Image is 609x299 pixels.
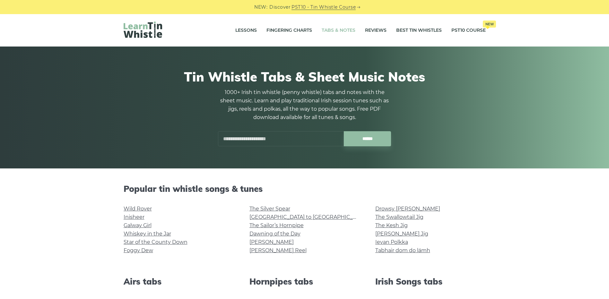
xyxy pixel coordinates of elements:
[124,214,144,220] a: Inisheer
[249,247,307,253] a: [PERSON_NAME] Reel
[124,184,486,194] h2: Popular tin whistle songs & tunes
[375,222,408,228] a: The Kesh Jig
[483,21,496,28] span: New
[124,239,187,245] a: Star of the County Down
[396,22,442,38] a: Best Tin Whistles
[124,206,152,212] a: Wild Rover
[375,239,408,245] a: Ievan Polkka
[375,231,428,237] a: [PERSON_NAME] Jig
[124,222,152,228] a: Galway Girl
[124,247,153,253] a: Foggy Dew
[249,231,300,237] a: Dawning of the Day
[218,88,391,122] p: 1000+ Irish tin whistle (penny whistle) tabs and notes with the sheet music. Learn and play tradi...
[266,22,312,38] a: Fingering Charts
[375,247,430,253] a: Tabhair dom do lámh
[124,21,162,38] img: LearnTinWhistle.com
[375,277,486,286] h2: Irish Songs tabs
[249,214,368,220] a: [GEOGRAPHIC_DATA] to [GEOGRAPHIC_DATA]
[375,206,440,212] a: Drowsy [PERSON_NAME]
[322,22,355,38] a: Tabs & Notes
[124,69,486,84] h1: Tin Whistle Tabs & Sheet Music Notes
[365,22,387,38] a: Reviews
[235,22,257,38] a: Lessons
[124,277,234,286] h2: Airs tabs
[249,206,290,212] a: The Silver Spear
[451,22,486,38] a: PST10 CourseNew
[249,239,294,245] a: [PERSON_NAME]
[249,222,304,228] a: The Sailor’s Hornpipe
[249,277,360,286] h2: Hornpipes tabs
[124,231,171,237] a: Whiskey in the Jar
[375,214,423,220] a: The Swallowtail Jig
